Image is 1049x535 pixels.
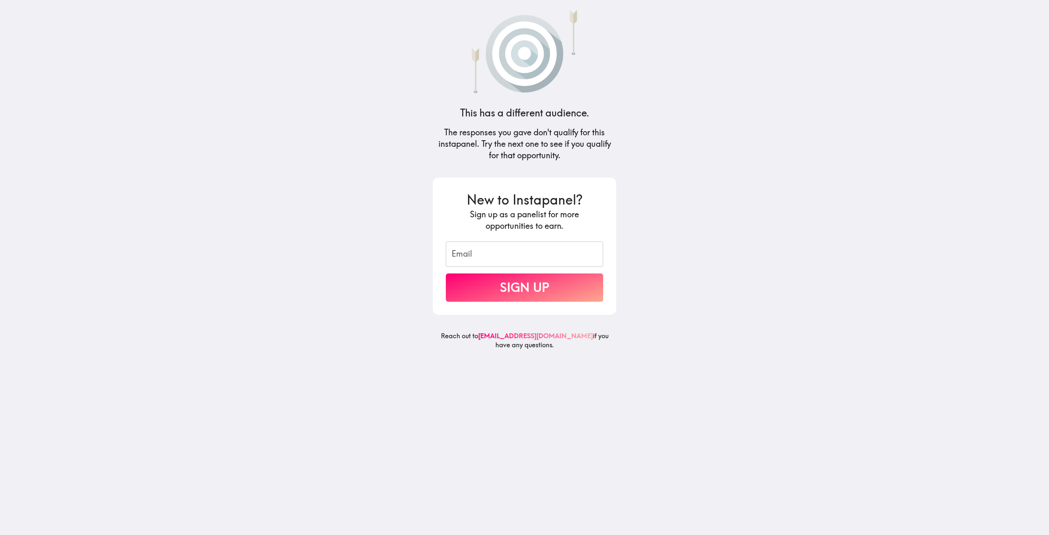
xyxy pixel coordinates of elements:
[433,127,616,161] h5: The responses you gave don't qualify for this instapanel. Try the next one to see if you qualify ...
[446,273,603,302] button: Sign Up
[433,331,616,356] h6: Reach out to if you have any questions.
[478,332,593,340] a: [EMAIL_ADDRESS][DOMAIN_NAME]
[460,106,589,120] h4: This has a different audience.
[446,191,603,209] h3: New to Instapanel?
[452,7,597,93] img: Arrows that have missed a target.
[446,209,603,232] h5: Sign up as a panelist for more opportunities to earn.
